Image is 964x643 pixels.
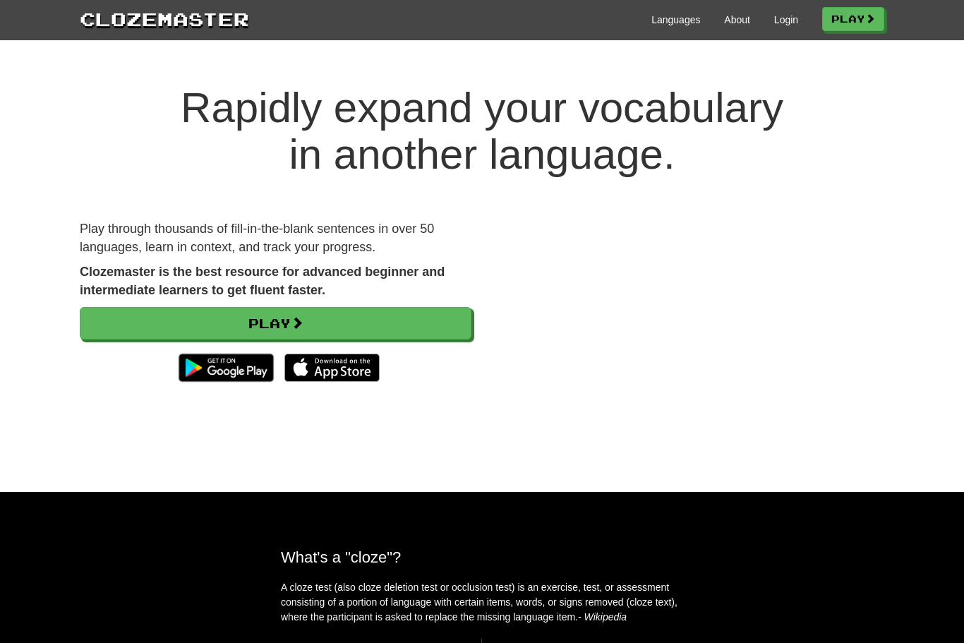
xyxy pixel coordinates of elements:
[80,265,445,297] strong: Clozemaster is the best resource for advanced beginner and intermediate learners to get fluent fa...
[284,354,380,382] img: Download_on_the_App_Store_Badge_US-UK_135x40-25178aeef6eb6b83b96f5f2d004eda3bffbb37122de64afbaef7...
[578,611,627,623] em: - Wikipedia
[171,347,281,389] img: Get it on Google Play
[80,307,471,339] a: Play
[651,13,700,27] a: Languages
[281,580,683,625] p: A cloze test (also cloze deletion test or occlusion test) is an exercise, test, or assessment con...
[724,13,750,27] a: About
[774,13,798,27] a: Login
[281,548,683,566] h2: What's a "cloze"?
[80,220,471,256] p: Play through thousands of fill-in-the-blank sentences in over 50 languages, learn in context, and...
[822,7,884,31] a: Play
[80,6,249,32] a: Clozemaster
